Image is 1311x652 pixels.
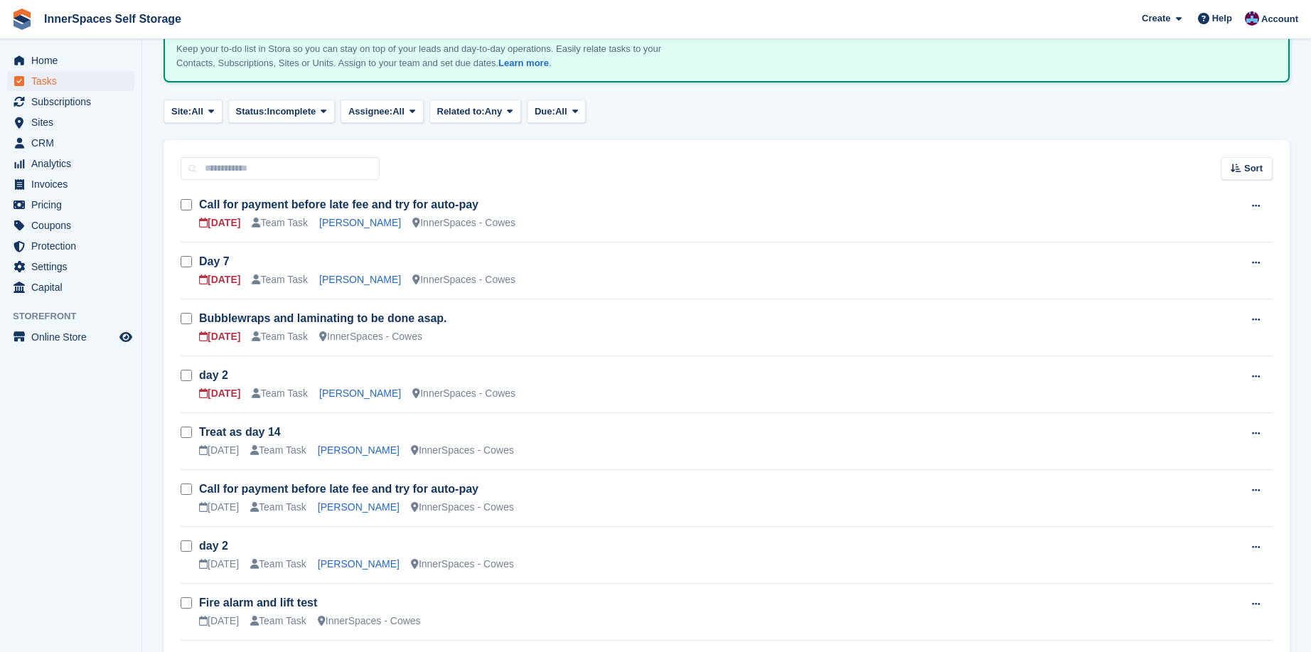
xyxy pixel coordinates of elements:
div: [DATE] [199,443,239,458]
span: Status: [236,105,267,119]
span: Pricing [31,195,117,215]
span: Related to: [437,105,485,119]
div: Team Task [252,272,308,287]
button: Due: All [527,100,586,123]
div: InnerSpaces - Cowes [318,614,421,629]
a: Call for payment before late fee and try for auto-pay [199,198,478,210]
div: [DATE] [199,329,240,344]
span: Subscriptions [31,92,117,112]
div: Team Task [250,557,306,572]
p: Keep your to-do list in Stora so you can stay on top of your leads and day-to-day operations. Eas... [176,42,674,70]
a: [PERSON_NAME] [319,274,401,285]
a: Preview store [117,328,134,346]
span: Sites [31,112,117,132]
span: Create [1142,11,1170,26]
span: CRM [31,133,117,153]
a: menu [7,92,134,112]
img: stora-icon-8386f47178a22dfd0bd8f6a31ec36ba5ce8667c1dd55bd0f319d3a0aa187defe.svg [11,9,33,30]
a: Day 7 [199,255,230,267]
span: Tasks [31,71,117,91]
a: [PERSON_NAME] [319,388,401,399]
a: Fire alarm and lift test [199,597,317,609]
button: Related to: Any [429,100,521,123]
a: menu [7,215,134,235]
div: InnerSpaces - Cowes [411,500,514,515]
a: menu [7,195,134,215]
span: Protection [31,236,117,256]
a: menu [7,236,134,256]
a: menu [7,277,134,297]
div: [DATE] [199,386,240,401]
a: [PERSON_NAME] [319,217,401,228]
a: menu [7,154,134,173]
span: Online Store [31,327,117,347]
span: Help [1212,11,1232,26]
span: Site: [171,105,191,119]
span: All [191,105,203,119]
a: Treat as day 14 [199,426,281,438]
a: menu [7,133,134,153]
a: menu [7,174,134,194]
div: [DATE] [199,500,239,515]
button: Status: Incomplete [228,100,335,123]
span: Storefront [13,309,141,324]
div: InnerSpaces - Cowes [411,443,514,458]
span: Due: [535,105,555,119]
div: Team Task [252,386,308,401]
span: Invoices [31,174,117,194]
a: menu [7,50,134,70]
a: day 2 [199,369,228,381]
button: Assignee: All [341,100,424,123]
div: [DATE] [199,557,239,572]
span: Home [31,50,117,70]
div: Team Task [252,215,308,230]
div: InnerSpaces - Cowes [412,272,515,287]
span: All [555,105,567,119]
a: [PERSON_NAME] [318,501,400,513]
div: Team Task [250,443,306,458]
a: Bubblewraps and laminating to be done asap. [199,312,447,324]
div: InnerSpaces - Cowes [319,329,422,344]
a: menu [7,327,134,347]
a: [PERSON_NAME] [318,444,400,456]
div: InnerSpaces - Cowes [411,557,514,572]
a: Call for payment before late fee and try for auto-pay [199,483,478,495]
a: [PERSON_NAME] [318,558,400,570]
div: Team Task [252,329,308,344]
span: Settings [31,257,117,277]
span: Analytics [31,154,117,173]
a: Learn more [498,58,549,68]
span: All [392,105,405,119]
div: InnerSpaces - Cowes [412,215,515,230]
a: menu [7,71,134,91]
span: Coupons [31,215,117,235]
a: menu [7,112,134,132]
div: [DATE] [199,272,240,287]
span: Any [485,105,503,119]
div: Team Task [250,614,306,629]
span: Capital [31,277,117,297]
div: InnerSpaces - Cowes [412,386,515,401]
span: Account [1261,12,1298,26]
span: Incomplete [267,105,316,119]
span: Sort [1244,161,1263,176]
a: InnerSpaces Self Storage [38,7,187,31]
button: Site: All [164,100,223,123]
div: [DATE] [199,215,240,230]
div: [DATE] [199,614,239,629]
a: menu [7,257,134,277]
img: Paul Allo [1245,11,1259,26]
div: Team Task [250,500,306,515]
span: Assignee: [348,105,392,119]
a: day 2 [199,540,228,552]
